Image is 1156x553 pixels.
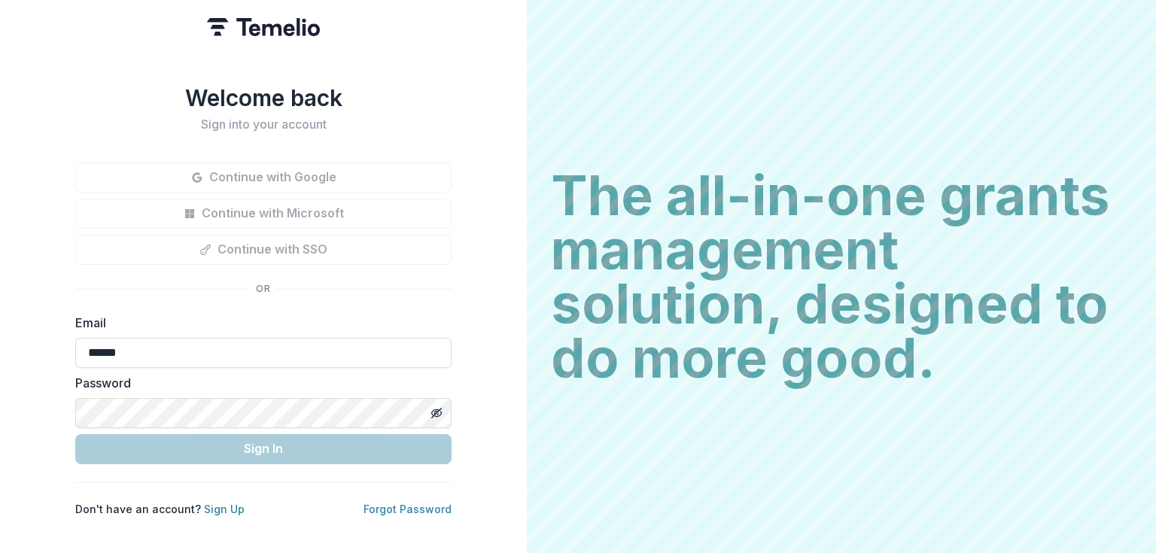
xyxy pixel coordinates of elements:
a: Forgot Password [364,503,452,515]
button: Toggle password visibility [424,401,449,425]
p: Don't have an account? [75,501,245,517]
button: Sign In [75,434,452,464]
button: Continue with Microsoft [75,199,452,229]
img: Temelio [207,18,320,36]
label: Email [75,314,443,332]
button: Continue with SSO [75,235,452,265]
h1: Welcome back [75,84,452,111]
a: Sign Up [204,503,245,515]
button: Continue with Google [75,163,452,193]
h2: Sign into your account [75,117,452,132]
label: Password [75,374,443,392]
